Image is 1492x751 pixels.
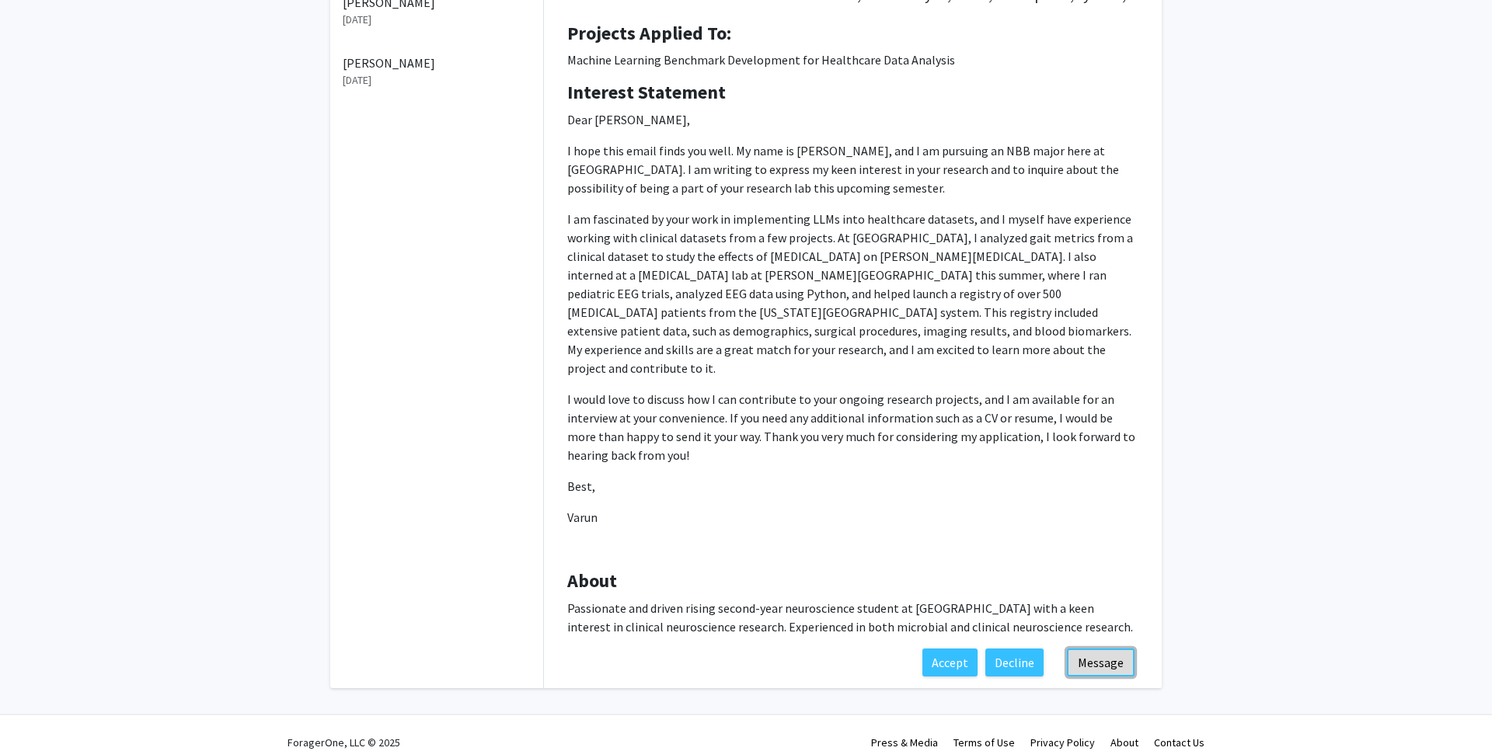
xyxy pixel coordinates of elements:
p: [DATE] [343,72,531,89]
p: Best, [567,477,1138,495]
button: Decline [985,648,1044,676]
a: Press & Media [871,735,938,749]
a: Terms of Use [953,735,1015,749]
p: I would love to discuss how I can contribute to your ongoing research projects, and I am availabl... [567,390,1138,464]
a: About [1110,735,1138,749]
p: Dear [PERSON_NAME], [567,110,1138,129]
p: I am fascinated by your work in implementing LLMs into healthcare datasets, and I myself have exp... [567,210,1138,377]
iframe: Chat [12,681,66,739]
button: Message [1067,648,1135,676]
a: Privacy Policy [1030,735,1095,749]
p: Passionate and driven rising second-year neuroscience student at [GEOGRAPHIC_DATA] with a keen in... [567,599,1138,636]
b: Projects Applied To: [567,21,731,45]
b: Interest Statement [567,80,726,104]
p: Machine Learning Benchmark Development for Healthcare Data Analysis [567,50,1138,69]
a: Contact Us [1154,735,1204,749]
p: [PERSON_NAME] [343,54,531,72]
b: About [567,568,617,593]
p: I hope this email finds you well. My name is [PERSON_NAME], and I am pursuing an NBB major here a... [567,141,1138,197]
button: Accept [922,648,978,676]
p: [DATE] [343,12,531,28]
p: Varun [567,508,1138,527]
